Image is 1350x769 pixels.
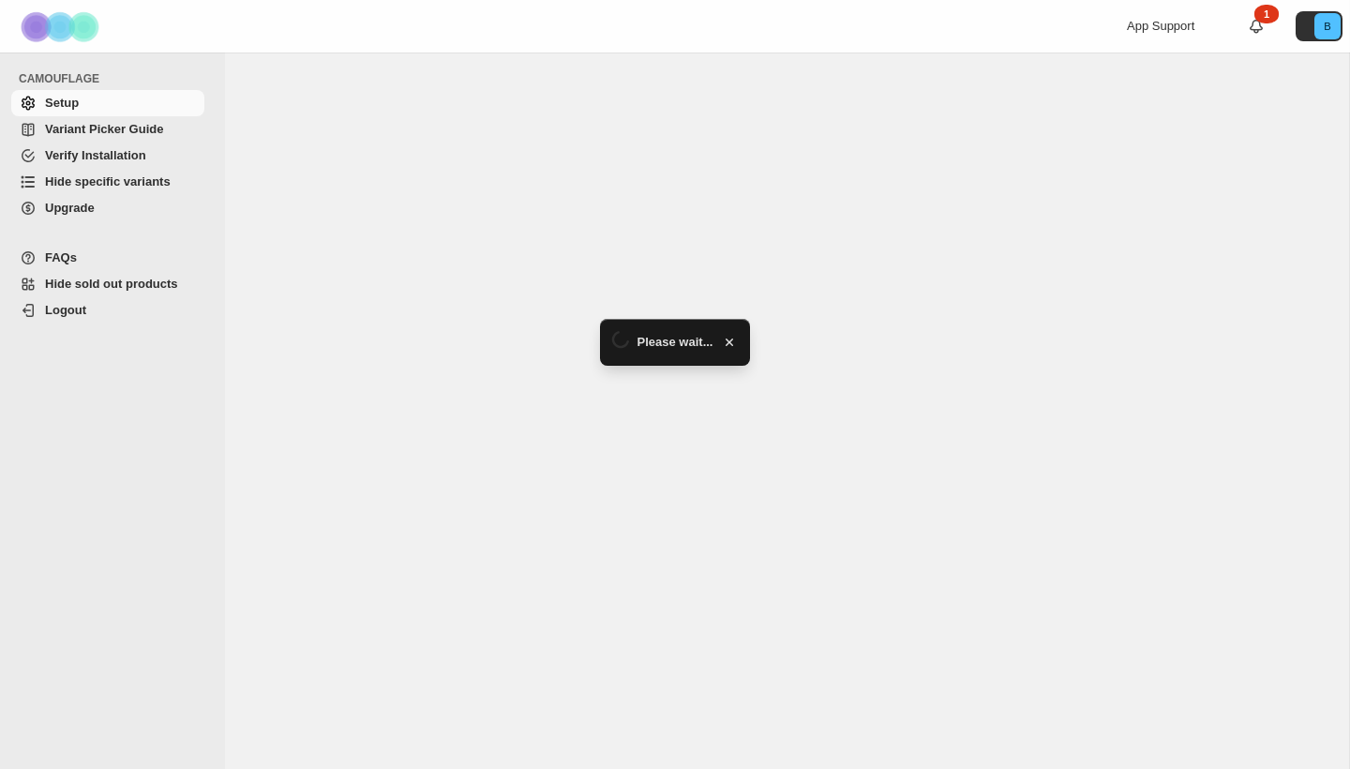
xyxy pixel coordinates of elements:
a: Hide sold out products [11,271,204,297]
span: App Support [1127,19,1194,33]
span: Upgrade [45,201,95,215]
button: Avatar with initials B [1296,11,1342,41]
a: Setup [11,90,204,116]
a: FAQs [11,245,204,271]
span: CAMOUFLAGE [19,71,212,86]
a: Verify Installation [11,143,204,169]
span: Verify Installation [45,148,146,162]
span: Hide specific variants [45,174,171,188]
span: Variant Picker Guide [45,122,163,136]
img: Camouflage [15,1,109,53]
div: 1 [1254,5,1279,23]
span: Hide sold out products [45,277,178,291]
span: FAQs [45,250,77,264]
a: Hide specific variants [11,169,204,195]
span: Logout [45,303,86,317]
a: Logout [11,297,204,324]
a: 1 [1247,17,1266,36]
text: B [1324,21,1330,32]
span: Please wait... [637,333,713,352]
span: Avatar with initials B [1314,13,1341,39]
a: Variant Picker Guide [11,116,204,143]
a: Upgrade [11,195,204,221]
span: Setup [45,96,79,110]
